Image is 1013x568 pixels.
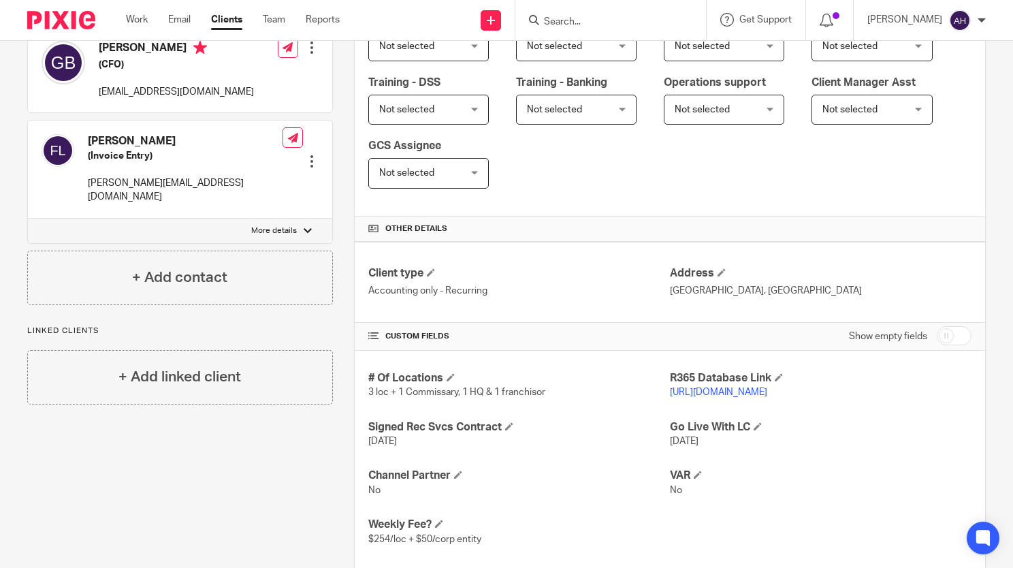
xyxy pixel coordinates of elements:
span: Not selected [822,42,878,51]
span: 3 loc + 1 Commissary, 1 HQ & 1 franchisor [368,388,545,397]
p: More details [251,225,297,236]
a: Work [126,13,148,27]
a: Team [263,13,285,27]
span: Not selected [675,42,730,51]
h4: # Of Locations [368,371,670,385]
h4: + Add linked client [118,366,241,388]
h4: R365 Database Link [670,371,971,385]
h5: (Invoice Entry) [88,149,283,163]
span: Not selected [527,42,582,51]
span: Not selected [379,105,434,114]
span: No [670,486,682,495]
p: [EMAIL_ADDRESS][DOMAIN_NAME] [99,85,254,99]
h4: CUSTOM FIELDS [368,331,670,342]
span: Get Support [739,15,792,25]
span: Not selected [527,105,582,114]
h4: [PERSON_NAME] [88,134,283,148]
img: svg%3E [949,10,971,31]
h4: [PERSON_NAME] [99,41,254,58]
a: Clients [211,13,242,27]
h4: Weekly Fee? [368,518,670,532]
span: Training - DSS [368,77,440,88]
h4: Signed Rec Svcs Contract [368,420,670,435]
img: svg%3E [42,41,85,84]
span: $254/loc + $50/corp entity [368,535,481,544]
span: No [368,486,381,495]
h4: Address [670,266,971,281]
h4: Channel Partner [368,469,670,483]
span: Not selected [822,105,878,114]
input: Search [543,16,665,29]
h5: (CFO) [99,58,254,72]
i: Primary [193,41,207,54]
h4: + Add contact [132,267,227,288]
span: Training - Banking [516,77,607,88]
span: Client Manager Asst [811,77,916,88]
p: [PERSON_NAME][EMAIL_ADDRESS][DOMAIN_NAME] [88,176,283,204]
p: [PERSON_NAME] [867,13,942,27]
span: Not selected [379,42,434,51]
h4: Client type [368,266,670,281]
span: GCS Assignee [368,140,441,151]
span: Not selected [379,168,434,178]
span: [DATE] [670,437,698,446]
a: Reports [306,13,340,27]
span: Other details [385,223,447,234]
span: Operations support [664,77,766,88]
h4: VAR [670,469,971,483]
label: Show empty fields [849,330,927,343]
img: svg%3E [42,134,74,167]
p: [GEOGRAPHIC_DATA], [GEOGRAPHIC_DATA] [670,284,971,298]
a: [URL][DOMAIN_NAME] [670,388,767,397]
img: Pixie [27,11,95,29]
p: Linked clients [27,326,333,336]
a: Email [168,13,191,27]
span: Not selected [675,105,730,114]
span: [DATE] [368,437,397,446]
p: Accounting only - Recurring [368,284,670,298]
h4: Go Live With LC [670,420,971,435]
